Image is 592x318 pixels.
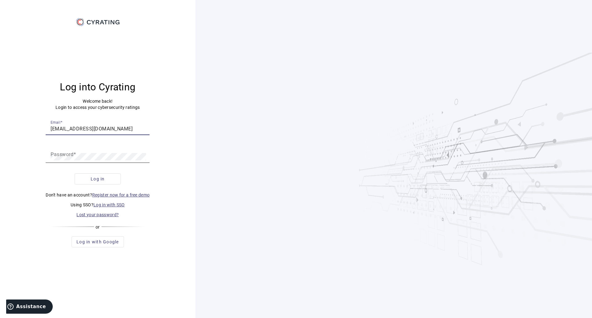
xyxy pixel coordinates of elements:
div: or [50,224,145,230]
mat-label: Email [51,120,60,124]
a: Register now for a free demo [92,192,150,197]
iframe: Ouvre un widget dans lequel vous pouvez trouver plus d’informations [6,299,53,315]
button: Log in with Google [72,236,124,247]
p: Don't have an account? [46,192,150,198]
a: Lost your password? [76,212,119,217]
p: Using SSO? [46,202,150,208]
button: Log in [75,173,121,184]
a: Log in with SSO [93,202,125,207]
p: Welcome back! Login to access your cybersecurity ratings [46,98,150,110]
span: Log in with Google [76,239,119,245]
mat-label: Password [51,151,73,157]
g: CYRATING [87,20,120,24]
h3: Log into Cyrating [46,81,150,93]
span: Log in [91,176,105,182]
